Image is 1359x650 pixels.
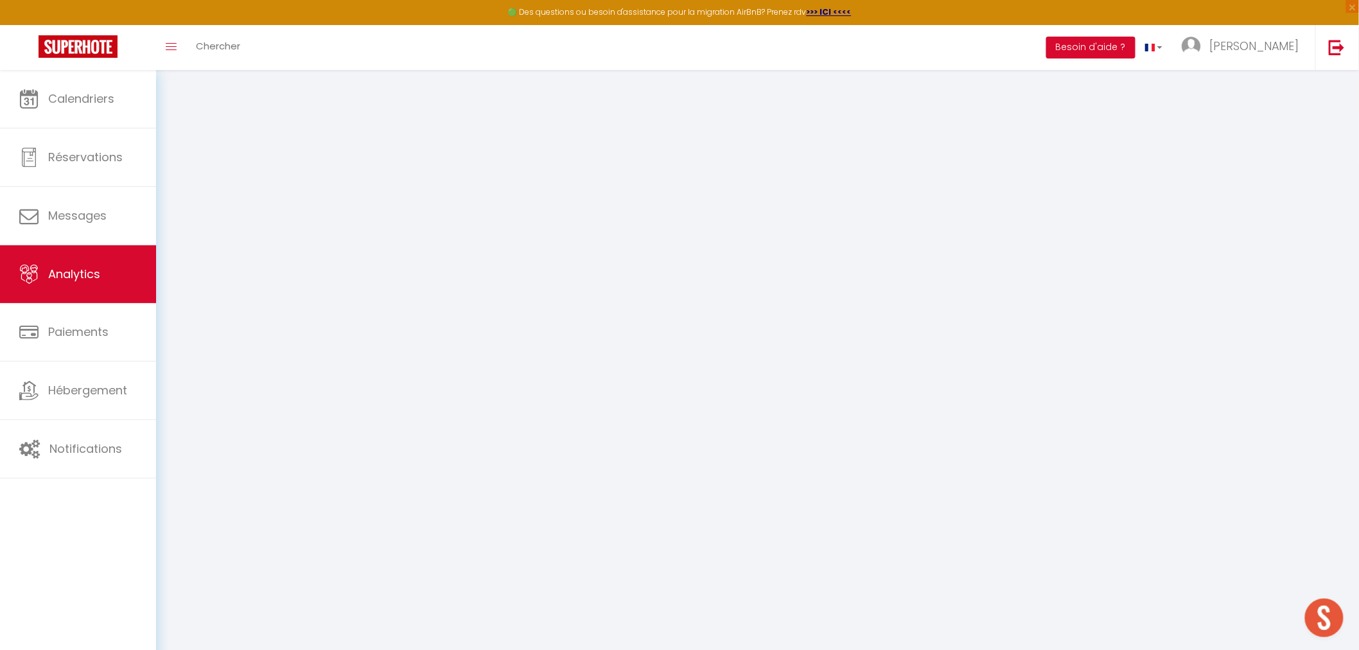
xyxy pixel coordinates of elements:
span: [PERSON_NAME] [1209,38,1299,54]
span: Réservations [48,149,123,165]
a: Chercher [186,25,250,70]
img: logout [1329,39,1345,55]
span: Hébergement [48,382,127,398]
img: ... [1182,37,1201,56]
img: Super Booking [39,35,118,58]
span: Chercher [196,39,240,53]
a: ... [PERSON_NAME] [1172,25,1315,70]
button: Besoin d'aide ? [1046,37,1135,58]
span: Notifications [49,441,122,457]
div: Ouvrir le chat [1305,599,1344,637]
span: Paiements [48,324,109,340]
span: Analytics [48,266,100,282]
span: Calendriers [48,91,114,107]
a: >>> ICI <<<< [807,6,852,17]
span: Messages [48,207,107,224]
